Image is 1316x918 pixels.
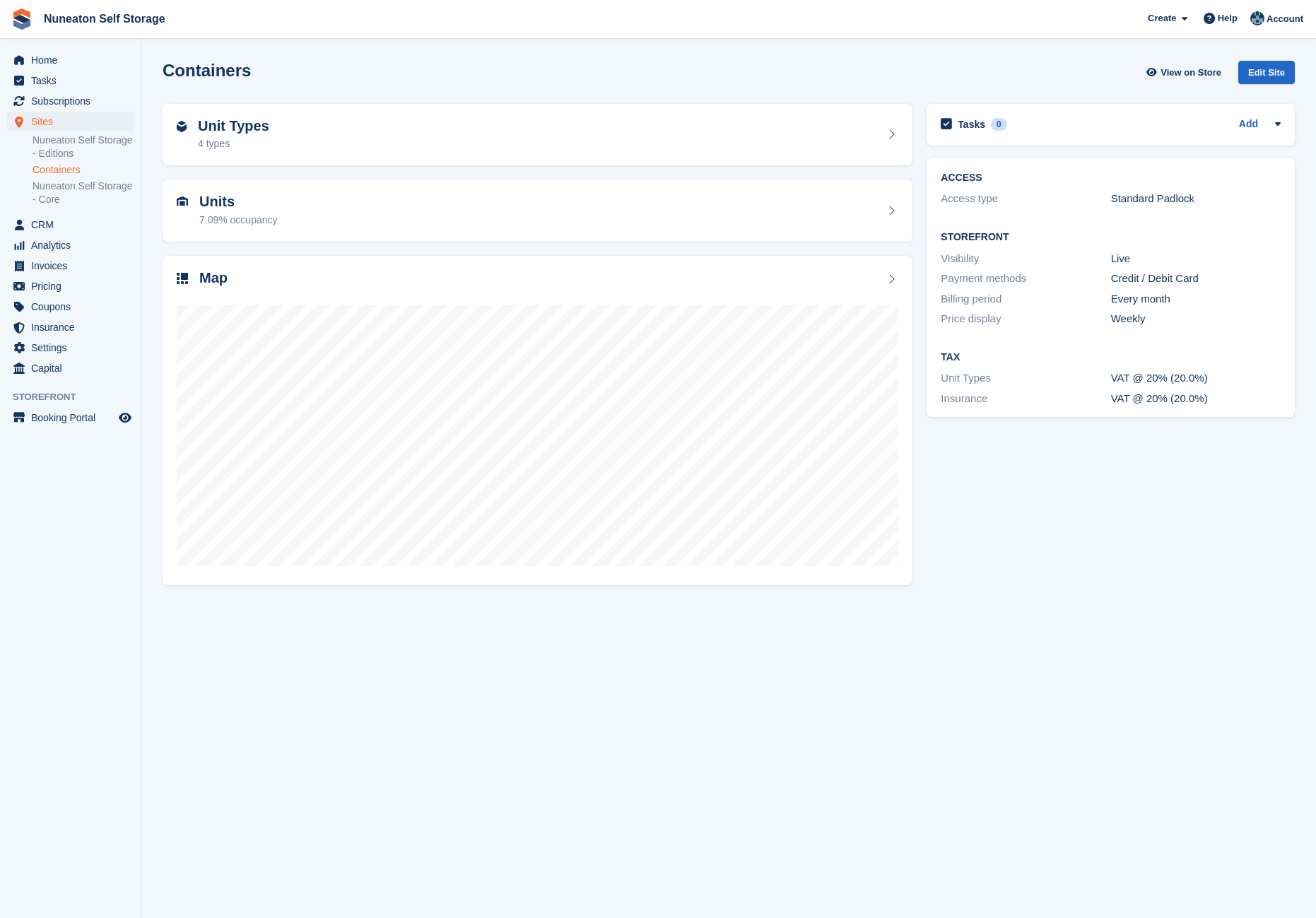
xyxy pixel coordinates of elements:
div: Edit Site [1238,61,1295,84]
a: menu [7,235,134,255]
h2: Tasks [958,118,985,131]
div: 7.09% occupancy [199,213,278,228]
div: VAT @ 20% (20.0%) [1111,370,1281,387]
a: Edit Site [1238,61,1295,90]
a: menu [7,91,134,111]
span: Insurance [31,317,116,337]
a: Preview store [117,409,134,426]
span: Storefront [13,390,141,404]
a: menu [7,112,134,131]
h2: Storefront [941,232,1281,243]
a: Map [163,256,912,586]
span: Help [1218,11,1238,25]
img: stora-icon-8386f47178a22dfd0bd8f6a31ec36ba5ce8667c1dd55bd0f319d3a0aa187defe.svg [11,8,33,30]
a: Units 7.09% occupancy [163,180,912,242]
div: Standard Padlock [1111,191,1281,207]
span: Tasks [31,71,116,90]
h2: Unit Types [198,118,269,134]
a: menu [7,358,134,378]
span: CRM [31,215,116,235]
div: Insurance [941,391,1110,407]
a: View on Store [1144,61,1227,84]
div: Unit Types [941,370,1110,387]
h2: Units [199,194,278,210]
h2: Containers [163,61,251,80]
a: menu [7,256,134,276]
span: Create [1148,11,1176,25]
span: View on Store [1161,66,1221,80]
span: Coupons [31,297,116,317]
span: Home [31,50,116,70]
h2: ACCESS [941,172,1281,184]
span: Sites [31,112,116,131]
a: Unit Types 4 types [163,104,912,166]
span: Booking Portal [31,408,116,428]
div: Visibility [941,251,1110,267]
a: menu [7,215,134,235]
div: Every month [1111,291,1281,307]
span: Pricing [31,276,116,296]
a: Nuneaton Self Storage - Editions [33,134,134,160]
div: Credit / Debit Card [1111,271,1281,287]
img: map-icn-33ee37083ee616e46c38cad1a60f524a97daa1e2b2c8c0bc3eb3415660979fc1.svg [177,273,188,284]
div: 0 [991,118,1007,131]
a: Containers [33,163,134,177]
span: Subscriptions [31,91,116,111]
img: unit-type-icn-2b2737a686de81e16bb02015468b77c625bbabd49415b5ef34ead5e3b44a266d.svg [177,121,187,132]
div: Billing period [941,291,1110,307]
a: menu [7,71,134,90]
a: menu [7,50,134,70]
div: Payment methods [941,271,1110,287]
img: Rich Palmer [1250,11,1264,25]
a: Add [1239,117,1258,133]
a: menu [7,297,134,317]
a: Nuneaton Self Storage - Core [33,180,134,206]
a: menu [7,338,134,358]
span: Capital [31,358,116,378]
div: 4 types [198,136,269,151]
h2: Map [199,270,228,286]
span: Analytics [31,235,116,255]
img: unit-icn-7be61d7bf1b0ce9d3e12c5938cc71ed9869f7b940bace4675aadf7bd6d80202e.svg [177,196,188,206]
span: Settings [31,338,116,358]
div: Price display [941,311,1110,327]
div: VAT @ 20% (20.0%) [1111,391,1281,407]
div: Access type [941,191,1110,207]
span: Invoices [31,256,116,276]
div: Weekly [1111,311,1281,327]
span: Account [1267,12,1303,26]
a: Nuneaton Self Storage [38,7,171,30]
a: menu [7,317,134,337]
h2: Tax [941,352,1281,363]
div: Live [1111,251,1281,267]
a: menu [7,408,134,428]
a: menu [7,276,134,296]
